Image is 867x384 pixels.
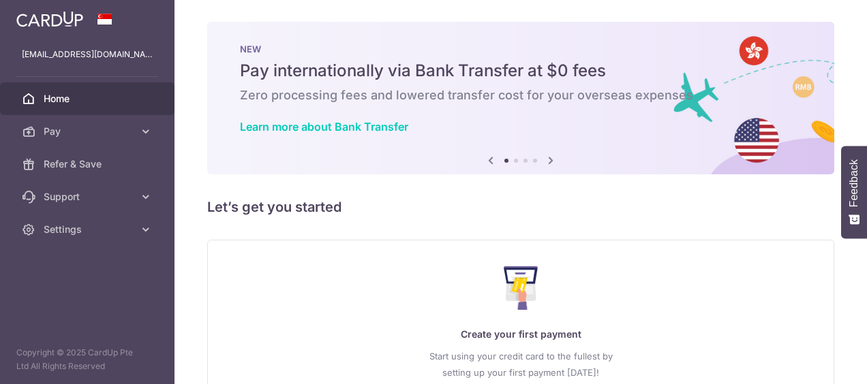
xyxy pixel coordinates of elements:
h5: Pay internationally via Bank Transfer at $0 fees [240,60,802,82]
h6: Zero processing fees and lowered transfer cost for your overseas expenses [240,87,802,103]
span: Support [44,190,134,204]
span: Settings [44,223,134,236]
button: Feedback - Show survey [841,146,867,238]
iframe: Opens a widget where you can find more information [776,343,853,377]
p: Create your first payment [235,326,806,342]
a: Learn more about Bank Transfer [240,120,408,133]
span: Feedback [848,159,860,207]
p: NEW [240,44,802,54]
p: Start using your credit card to the fullest by setting up your first payment [DATE]! [235,348,806,381]
p: [EMAIL_ADDRESS][DOMAIN_NAME] [22,48,153,61]
span: Pay [44,125,134,138]
span: Home [44,92,134,106]
img: Make Payment [504,266,538,310]
h5: Let’s get you started [207,196,834,218]
img: CardUp [16,11,83,27]
img: Bank transfer banner [207,22,834,174]
span: Refer & Save [44,157,134,171]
